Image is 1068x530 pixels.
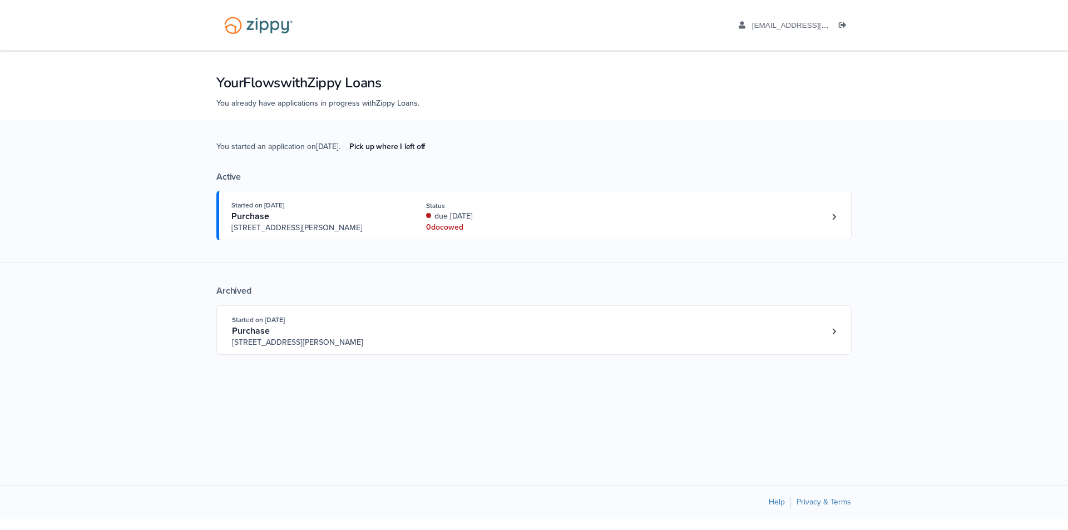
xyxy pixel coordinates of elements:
h1: Your Flows with Zippy Loans [216,73,852,92]
div: Status [426,201,575,211]
span: Started on [DATE] [232,316,285,324]
div: 0 doc owed [426,222,575,233]
div: Archived [216,285,852,296]
span: Purchase [232,325,270,336]
a: Loan number 4228033 [825,209,842,225]
span: aaboley88@icloud.com [752,21,879,29]
span: You started an application on [DATE] . [216,141,434,171]
div: due [DATE] [426,211,575,222]
span: Purchase [231,211,269,222]
img: Logo [217,11,300,39]
span: [STREET_ADDRESS][PERSON_NAME] [231,222,401,234]
a: Pick up where I left off [340,137,434,156]
a: edit profile [739,21,879,32]
span: [STREET_ADDRESS][PERSON_NAME] [232,337,402,348]
a: Privacy & Terms [797,497,851,507]
span: You already have applications in progress with Zippy Loans . [216,98,419,108]
a: Help [769,497,785,507]
span: Started on [DATE] [231,201,284,209]
div: Active [216,171,852,182]
a: Open loan 4228033 [216,191,852,240]
a: Open loan 3802615 [216,305,852,355]
a: Loan number 3802615 [825,323,842,340]
a: Log out [839,21,851,32]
